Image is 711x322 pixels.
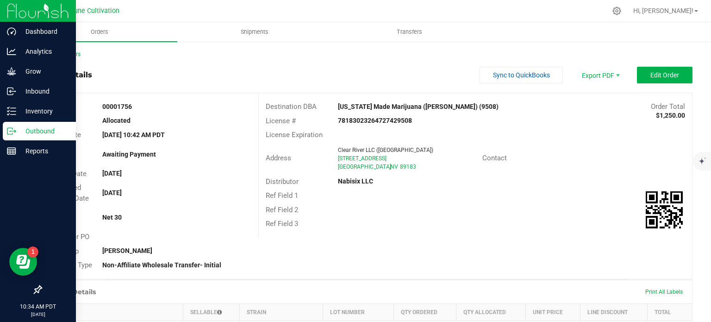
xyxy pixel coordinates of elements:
[16,66,72,77] p: Grow
[572,67,628,83] li: Export PDF
[338,117,412,124] strong: 78183023264727429508
[266,102,317,111] span: Destination DBA
[266,154,291,162] span: Address
[323,303,393,321] th: Lot Number
[4,311,72,318] p: [DATE]
[7,107,16,116] inline-svg: Inventory
[7,47,16,56] inline-svg: Analytics
[338,147,433,153] span: Clear River LLC ([GEOGRAPHIC_DATA])
[239,303,323,321] th: Strain
[102,189,122,196] strong: [DATE]
[645,289,683,295] span: Print All Labels
[384,28,435,36] span: Transfers
[16,106,72,117] p: Inventory
[16,46,72,57] p: Analytics
[633,7,693,14] span: Hi, [PERSON_NAME]!
[16,145,72,157] p: Reports
[393,303,456,321] th: Qty Ordered
[266,177,299,186] span: Distributor
[78,28,121,36] span: Orders
[102,117,131,124] strong: Allocated
[7,27,16,36] inline-svg: Dashboard
[651,102,685,111] span: Order Total
[266,220,298,228] span: Ref Field 3
[183,303,239,321] th: Sellable
[102,151,156,158] strong: Awaiting Payment
[650,71,679,79] span: Edit Order
[16,126,72,137] p: Outbound
[22,22,177,42] a: Orders
[102,214,122,221] strong: Net 30
[389,164,390,170] span: ,
[266,191,298,200] span: Ref Field 1
[266,131,323,139] span: License Expiration
[70,7,119,15] span: Dune Cultivation
[102,170,122,177] strong: [DATE]
[493,71,550,79] span: Sync to QuickBooks
[332,22,487,42] a: Transfers
[102,103,132,110] strong: 00001756
[7,87,16,96] inline-svg: Inbound
[456,303,526,321] th: Qty Allocated
[9,248,37,276] iframe: Resource center
[177,22,332,42] a: Shipments
[637,67,692,83] button: Edit Order
[7,146,16,156] inline-svg: Reports
[338,103,499,110] strong: [US_STATE] Made Marijuana ([PERSON_NAME]) (9508)
[390,164,398,170] span: NV
[7,67,16,76] inline-svg: Grow
[42,303,183,321] th: Item
[480,67,563,83] button: Sync to QuickBooks
[647,303,692,321] th: Total
[338,164,391,170] span: [GEOGRAPHIC_DATA]
[400,164,416,170] span: 89183
[656,112,685,119] strong: $1,250.00
[338,177,373,185] strong: Nabisix LLC
[228,28,281,36] span: Shipments
[338,155,387,162] span: [STREET_ADDRESS]
[102,131,165,139] strong: [DATE] 10:42 AM PDT
[7,126,16,136] inline-svg: Outbound
[16,86,72,97] p: Inbound
[27,246,38,258] iframe: Resource center unread badge
[646,191,683,228] qrcode: 00001756
[266,206,298,214] span: Ref Field 2
[16,26,72,37] p: Dashboard
[482,154,507,162] span: Contact
[580,303,648,321] th: Line Discount
[4,303,72,311] p: 10:34 AM PDT
[646,191,683,228] img: Scan me!
[526,303,580,321] th: Unit Price
[102,247,152,254] strong: [PERSON_NAME]
[266,117,296,125] span: License #
[611,6,623,15] div: Manage settings
[102,261,221,269] strong: Non-Affiliate Wholesale Transfer- Initial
